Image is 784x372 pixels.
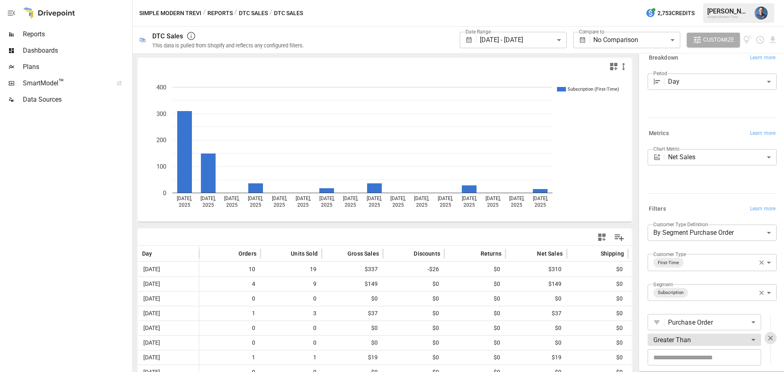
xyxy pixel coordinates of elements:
[335,248,347,259] button: Sort
[226,248,238,259] button: Sort
[387,350,440,365] span: $0
[265,292,318,306] span: 0
[265,350,318,365] span: 1
[440,202,451,208] text: 2025
[707,15,750,19] div: Simple Modern Trevi
[139,36,146,44] div: 🛍
[481,249,501,258] span: Returns
[23,46,131,56] span: Dashboards
[203,321,256,335] span: 0
[448,306,501,321] span: $0
[203,336,256,350] span: 0
[326,350,379,365] span: $19
[203,262,256,276] span: 10
[138,75,626,222] div: A chart.
[387,292,440,306] span: $0
[655,258,682,267] span: First-Time
[390,196,405,201] text: [DATE],
[343,196,358,201] text: [DATE],
[265,262,318,276] span: 19
[657,8,695,18] span: 2,753 Credits
[535,202,546,208] text: 2025
[291,249,318,258] span: Units Sold
[321,202,332,208] text: 2025
[668,318,748,327] span: Purchase Order
[142,321,161,335] span: [DATE]
[571,350,624,365] span: $0
[401,248,413,259] button: Sort
[265,306,318,321] span: 3
[448,336,501,350] span: $0
[58,77,64,87] span: ™
[755,7,768,20] img: Mike Beckham
[588,248,600,259] button: Sort
[23,95,131,105] span: Data Sources
[571,262,624,276] span: $0
[642,6,698,21] button: 2,753Credits
[142,262,161,276] span: [DATE]
[571,336,624,350] span: $0
[465,28,491,35] label: Date Range
[142,249,152,258] span: Day
[23,29,131,39] span: Reports
[653,70,667,77] label: Period
[23,62,131,72] span: Plans
[156,136,166,144] text: 200
[448,262,501,276] span: $0
[510,292,563,306] span: $0
[610,228,628,247] button: Manage Columns
[345,202,356,208] text: 2025
[750,2,773,25] button: Mike Beckham
[750,129,775,138] span: Learn more
[23,78,108,88] span: SmartModel
[347,249,379,258] span: Gross Sales
[509,196,524,201] text: [DATE],
[593,32,680,48] div: No Comparison
[326,292,379,306] span: $0
[414,196,429,201] text: [DATE],
[510,350,563,365] span: $19
[296,196,311,201] text: [DATE],
[601,249,624,258] span: Shipping
[653,251,686,258] label: Customer Type
[153,248,165,259] button: Sort
[203,277,256,291] span: 4
[207,8,233,18] button: Reports
[510,306,563,321] span: $37
[462,196,477,201] text: [DATE],
[272,196,287,201] text: [DATE],
[655,288,687,297] span: Subscription
[653,281,673,288] label: Segment
[448,277,501,291] span: $0
[278,248,290,259] button: Sort
[297,202,309,208] text: 2025
[163,189,166,197] text: 0
[416,202,428,208] text: 2025
[463,202,475,208] text: 2025
[326,306,379,321] span: $37
[238,249,256,258] span: Orders
[142,350,161,365] span: [DATE]
[269,8,272,18] div: /
[234,8,237,18] div: /
[326,321,379,335] span: $0
[571,292,624,306] span: $0
[152,32,183,40] div: DTC Sales
[265,336,318,350] span: 0
[203,306,256,321] span: 1
[203,350,256,365] span: 1
[387,336,440,350] span: $0
[571,306,624,321] span: $0
[414,249,440,258] span: Discounts
[510,262,563,276] span: $310
[571,277,624,291] span: $0
[768,35,777,45] button: Download report
[203,202,214,208] text: 2025
[142,292,161,306] span: [DATE]
[703,35,734,45] span: Customize
[468,248,480,259] button: Sort
[156,110,166,118] text: 300
[142,306,161,321] span: [DATE]
[152,42,304,49] div: This data is pulled from Shopify and reflects any configured filters.
[326,336,379,350] span: $0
